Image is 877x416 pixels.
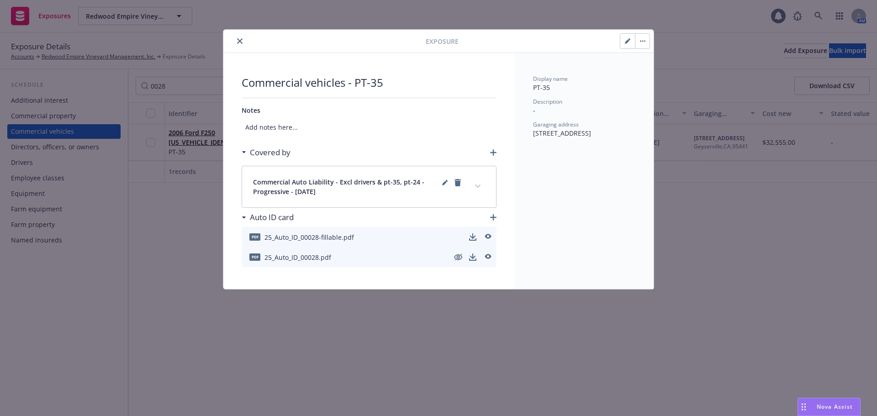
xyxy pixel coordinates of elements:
[242,211,294,223] div: Auto ID card
[467,252,478,263] a: download
[264,253,331,262] span: 25_Auto_ID_00028.pdf
[470,179,485,194] button: expand content
[242,106,260,115] span: Notes
[264,232,354,242] span: 25_Auto_ID_00028-fillable.pdf
[439,177,450,196] span: editPencil
[533,121,579,128] span: Garaging address
[817,403,853,411] span: Nova Assist
[453,252,464,263] a: hidden
[533,83,550,92] span: PT-35
[426,37,459,46] span: Exposure
[253,177,439,196] span: Commercial Auto Liability - Excl drivers & pt-35, pt-24 - Progressive - [DATE]
[242,119,497,136] span: Add notes here...
[242,147,291,158] div: Covered by
[482,232,493,242] a: preview
[250,211,294,223] h3: Auto ID card
[250,147,291,158] h3: Covered by
[798,398,861,416] button: Nova Assist
[249,253,260,260] span: pdf
[482,252,493,263] a: preview
[452,177,463,196] span: remove
[533,98,562,105] span: Description
[467,232,478,242] a: download
[249,233,260,240] span: pdf
[533,129,591,137] span: [STREET_ADDRESS]
[533,106,535,115] span: -
[242,166,496,207] div: Commercial Auto Liability - Excl drivers & pt-35, pt-24 - Progressive - [DATE]editPencilremoveexp...
[439,177,450,188] a: editPencil
[533,75,568,83] span: Display name
[798,398,809,416] div: Drag to move
[234,36,245,47] button: close
[242,75,497,90] span: Commercial vehicles - PT-35
[452,177,463,188] a: remove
